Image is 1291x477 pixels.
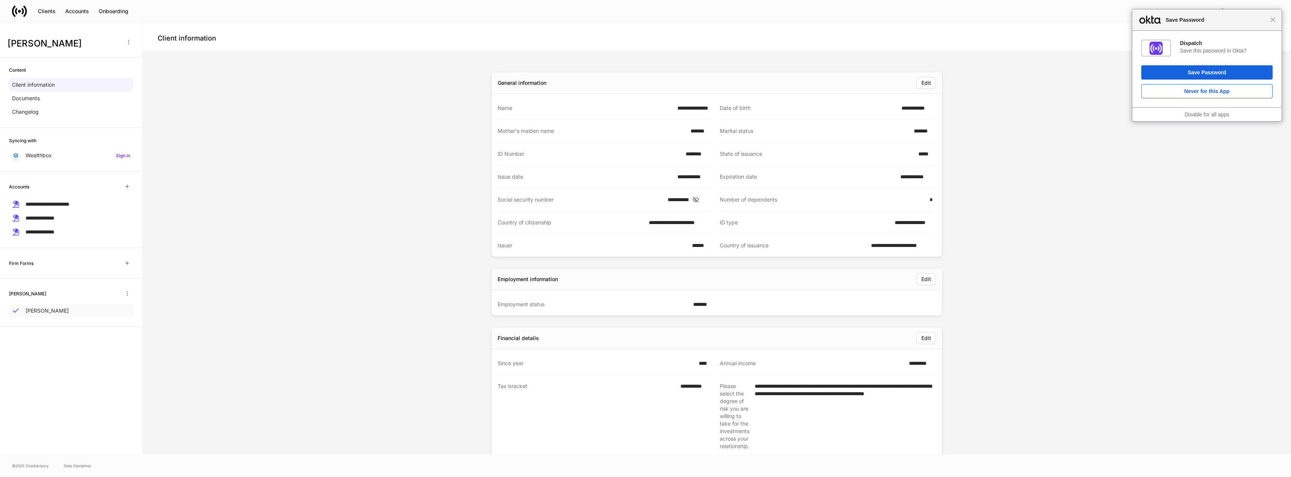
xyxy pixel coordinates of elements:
div: Onboarding [99,8,128,15]
div: Save this password in Okta? [1180,47,1273,54]
div: Issuer [498,242,688,249]
a: Changelog [9,105,133,119]
div: Tax bracket [498,382,676,450]
a: Documents [9,92,133,105]
p: Changelog [12,108,39,116]
img: IoaI0QAAAAZJREFUAwDpn500DgGa8wAAAABJRU5ErkJggg== [1150,42,1163,55]
div: Date of birth [720,104,897,112]
div: Edit [921,275,931,283]
button: Clients [33,5,60,17]
div: Mother's maiden name [498,127,686,135]
h6: Accounts [9,183,29,190]
div: Financial details [498,334,539,342]
div: Marital status [720,127,909,135]
div: Social security number [498,196,663,203]
h6: Content [9,66,26,74]
div: Name [498,104,673,112]
a: WealthboxSign in [9,149,133,162]
button: Onboarding [94,5,133,17]
div: Country of citizenship [498,219,644,226]
h6: [PERSON_NAME] [9,290,46,297]
a: Data Disclaimer [64,463,92,469]
a: [PERSON_NAME] [9,304,133,317]
h6: Firm Forms [9,260,33,267]
div: Annual income [720,360,904,367]
button: Edit [916,273,936,285]
div: Please select the degree of risk you are willing to take for the investments across your relation... [720,382,750,450]
div: Dispatch [1180,40,1273,47]
div: Edit [921,334,931,342]
h6: Sign in [116,152,130,159]
p: [PERSON_NAME] [26,307,69,314]
div: Employment information [498,275,558,283]
button: Accounts [60,5,94,17]
h6: Syncing with [9,137,36,144]
span: Save Password [1162,15,1270,24]
p: Documents [12,95,40,102]
h4: Client information [158,34,216,43]
span: Close [1270,17,1276,23]
div: Accounts [65,8,89,15]
div: Employment status [498,301,689,308]
button: Edit [916,332,936,344]
button: Never for this App [1141,84,1273,98]
div: ID type [720,219,890,226]
div: ID Number [498,150,681,158]
span: © 2025 OneAdvisory [12,463,49,469]
div: General information [498,79,546,87]
p: Wealthbox [26,152,52,159]
div: Clients [38,8,56,15]
div: Since year [498,360,694,367]
h3: [PERSON_NAME] [8,38,120,50]
div: Edit [921,79,931,87]
a: Client information [9,78,133,92]
div: Country of issuance [720,242,867,249]
div: Number of dependents [720,196,925,203]
a: Disable for all apps [1184,111,1229,117]
p: Client information [12,81,55,89]
div: Expiration date [720,173,896,181]
button: Save Password [1141,65,1273,80]
div: Issue date [498,173,673,181]
div: State of issuance [720,150,914,158]
button: Edit [916,77,936,89]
